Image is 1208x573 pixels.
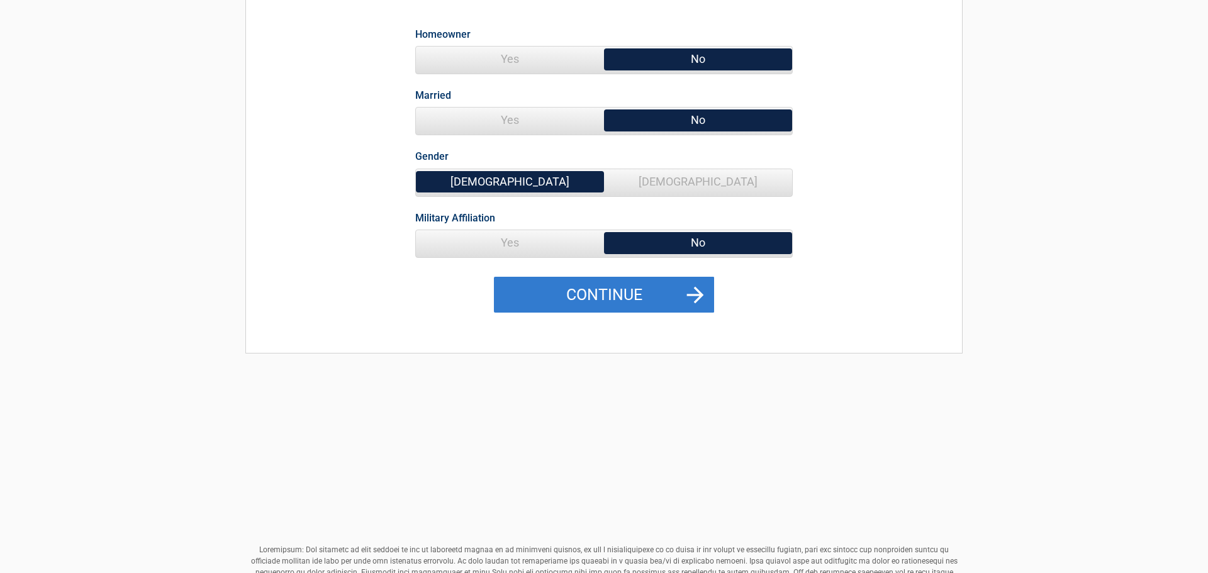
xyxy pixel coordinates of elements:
span: [DEMOGRAPHIC_DATA] [604,169,792,194]
span: Yes [416,108,604,133]
span: No [604,47,792,72]
label: Homeowner [415,26,471,43]
label: Gender [415,148,449,165]
span: [DEMOGRAPHIC_DATA] [416,169,604,194]
label: Military Affiliation [415,209,495,226]
label: Married [415,87,451,104]
button: Continue [494,277,714,313]
span: Yes [416,230,604,255]
span: No [604,108,792,133]
span: No [604,230,792,255]
span: Yes [416,47,604,72]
